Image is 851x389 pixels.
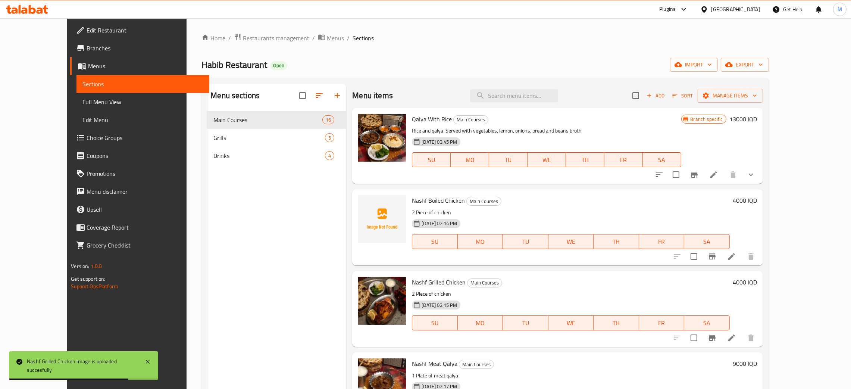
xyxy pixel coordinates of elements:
a: Edit menu item [709,170,718,179]
span: Select all sections [295,88,310,103]
p: 2 Piece of chicken [412,208,729,217]
a: Restaurants management [234,33,309,43]
a: Coverage Report [70,218,209,236]
a: Home [201,34,225,43]
button: TU [503,315,548,330]
a: Edit menu item [727,252,736,261]
span: SA [646,155,678,165]
div: Grills5 [207,129,346,147]
a: Menus [70,57,209,75]
span: Add [645,91,666,100]
button: MO [458,234,503,249]
p: 2 Piece of chicken [412,289,729,299]
img: Nashf Grilled Chicken [358,277,406,325]
span: MO [454,155,486,165]
h2: Menu items [352,90,393,101]
span: Coupons [87,151,203,160]
button: import [670,58,718,72]
a: Edit Restaurant [70,21,209,39]
span: Full Menu View [82,97,203,106]
h2: Menu sections [210,90,260,101]
h6: 9000 IQD [733,358,757,369]
span: Grills [213,133,325,142]
button: TU [503,234,548,249]
button: SU [412,152,451,167]
span: 1.0.0 [91,261,102,271]
button: FR [639,315,685,330]
span: 16 [323,116,334,124]
span: Edit Menu [82,115,203,124]
a: Edit menu item [727,333,736,342]
span: Menu disclaimer [87,187,203,196]
li: / [312,34,315,43]
span: WE [551,318,591,329]
button: SU [412,315,457,330]
span: FR [607,155,640,165]
button: FR [604,152,643,167]
button: Branch-specific-item [685,166,703,184]
p: 1 Plate of meat qalya [412,371,729,380]
span: TU [492,155,525,165]
span: [DATE] 02:15 PM [419,302,460,309]
div: Open [270,61,287,70]
button: MO [451,152,489,167]
span: Version: [71,261,89,271]
a: Choice Groups [70,129,209,147]
button: delete [724,166,742,184]
span: Grocery Checklist [87,241,203,250]
li: / [228,34,231,43]
span: Open [270,62,287,69]
span: Add item [644,90,667,102]
img: Qalya With Rice [358,114,406,162]
button: TH [594,315,639,330]
span: Sections [353,34,374,43]
span: import [676,60,712,69]
span: [DATE] 02:14 PM [419,220,460,227]
button: TH [566,152,604,167]
span: Main Courses [454,115,488,124]
span: Qalya With Rice [412,113,452,125]
a: Branches [70,39,209,57]
span: Branches [87,44,203,53]
button: Sort [670,90,695,102]
span: Main Courses [467,197,501,206]
button: Branch-specific-item [703,248,721,265]
span: SU [415,318,454,329]
span: TH [597,236,636,247]
span: Habib Restaurant [201,56,267,73]
span: FR [642,236,682,247]
span: Choice Groups [87,133,203,142]
svg: Show Choices [747,170,755,179]
span: Main Courses [213,115,322,124]
span: Select section [628,88,644,103]
a: Grocery Checklist [70,236,209,254]
div: items [325,133,334,142]
span: MO [461,318,500,329]
a: Menus [318,33,344,43]
span: Branch specific [688,116,726,123]
span: SU [415,155,448,165]
span: SU [415,236,454,247]
button: SA [684,315,730,330]
p: Rice and qalya .Served with vegetables, lemon, onions, bread and beans broth [412,126,681,136]
button: WE [548,315,594,330]
span: Upsell [87,205,203,214]
div: Nashf Grilled Chicken image is uploaded succesfully [27,357,137,374]
img: Nashf Boiled Chicken [358,195,406,243]
h6: 4000 IQD [733,195,757,206]
a: Coupons [70,147,209,165]
button: export [721,58,769,72]
a: Edit Menu [76,111,209,129]
button: Add [644,90,667,102]
span: Sort items [667,90,698,102]
button: SA [643,152,681,167]
a: Support.OpsPlatform [71,281,118,291]
div: Main Courses16 [207,111,346,129]
span: Select to update [686,330,702,346]
button: Manage items [698,89,763,103]
div: Drinks4 [207,147,346,165]
span: TU [506,318,545,329]
span: WE [531,155,563,165]
div: Main Courses [459,360,494,369]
